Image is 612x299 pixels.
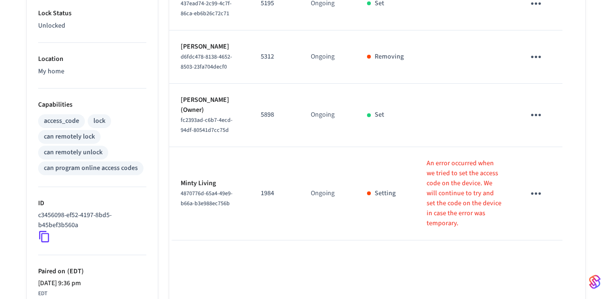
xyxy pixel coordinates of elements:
[181,53,232,71] span: d6fdc478-8138-4652-8503-23fa704decf0
[44,116,79,126] div: access_code
[375,52,404,62] p: Removing
[375,189,396,199] p: Setting
[299,84,356,147] td: Ongoing
[38,21,146,31] p: Unlocked
[261,52,288,62] p: 5312
[38,54,146,64] p: Location
[38,279,81,289] span: [DATE] 9:36 pm
[38,279,81,298] div: America/New_York
[44,148,102,158] div: can remotely unlock
[181,95,238,115] p: [PERSON_NAME] (Owner)
[38,9,146,19] p: Lock Status
[427,159,501,229] p: An error occurred when we tried to set the access code on the device. We will continue to try and...
[181,42,238,52] p: [PERSON_NAME]
[44,132,95,142] div: can remotely lock
[299,147,356,240] td: Ongoing
[261,110,288,120] p: 5898
[375,110,384,120] p: Set
[38,199,146,209] p: ID
[38,267,146,277] p: Paired on
[38,100,146,110] p: Capabilities
[93,116,105,126] div: lock
[181,116,233,134] span: fc2393ad-c6b7-4ecd-94df-80541d7cc75d
[38,67,146,77] p: My home
[38,289,47,298] span: EDT
[181,179,238,189] p: Minty Living
[65,267,84,276] span: ( EDT )
[589,274,601,289] img: SeamLogoGradient.69752ec5.svg
[38,210,143,230] p: c3456098-ef52-4197-8bd5-b45bef3b560a
[44,163,138,173] div: can program online access codes
[261,189,288,199] p: 1984
[299,30,356,84] td: Ongoing
[181,189,233,208] span: 4870776d-65a4-49e9-b66a-b3e988ec756b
